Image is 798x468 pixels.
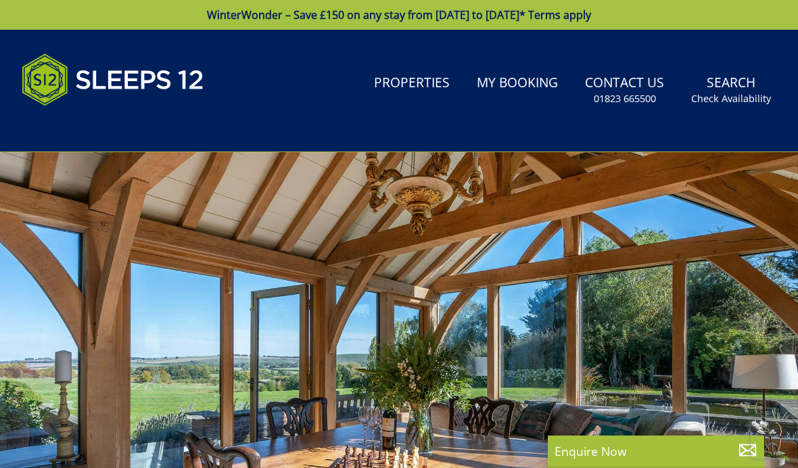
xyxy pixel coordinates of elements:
p: Enquire Now [555,442,757,460]
a: Contact Us01823 665500 [580,68,670,112]
a: Properties [369,68,455,99]
iframe: Customer reviews powered by Trustpilot [15,122,157,133]
small: 01823 665500 [594,92,656,106]
a: SearchCheck Availability [686,68,776,112]
small: Check Availability [691,92,771,106]
a: My Booking [471,68,563,99]
img: Sleeps 12 [22,46,204,114]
